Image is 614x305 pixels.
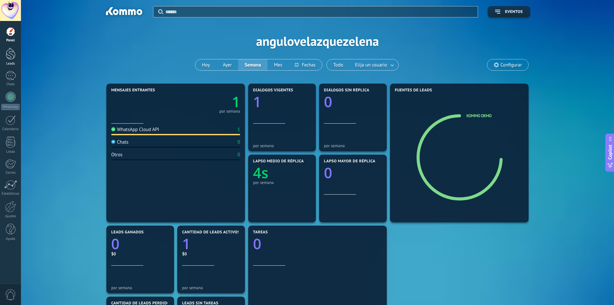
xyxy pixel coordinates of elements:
[253,163,268,183] text: 4s
[111,230,144,235] span: Leads ganados
[1,104,20,110] div: WhatsApp
[253,230,268,235] span: Tareas
[182,230,240,235] span: Cantidad de leads activos
[1,62,20,66] div: Leads
[1,237,20,241] div: Ayuda
[324,92,332,112] text: 0
[488,6,530,17] button: Eventos
[182,251,240,257] div: $0
[1,192,20,196] div: Estadísticas
[395,88,432,93] span: Fuentes de leads
[238,152,240,158] div: 0
[182,234,190,254] text: 1
[324,159,375,164] span: Lapso mayor de réplica
[182,234,240,254] a: 1
[111,127,115,131] img: WhatsApp Cloud API
[216,59,238,70] button: Ayer
[111,251,169,257] div: $0
[253,159,304,164] span: Lapso medio de réplica
[1,82,20,86] div: Chats
[111,88,155,93] span: Mensajes entrantes
[182,285,240,290] div: por semana
[1,38,20,43] div: Panel
[327,59,350,70] button: Todo
[195,59,216,70] button: Hoy
[350,59,398,70] button: Elija un usuario
[466,113,492,118] a: Kommo Demo
[111,152,122,158] div: Otros
[253,143,311,148] div: por semana
[253,180,311,185] div: por semana
[232,92,240,112] text: 1
[607,145,613,159] span: Copilot
[324,143,382,148] div: por semana
[111,234,120,254] text: 0
[1,150,20,154] div: Listas
[111,127,159,133] div: WhatsApp Cloud API
[288,59,322,70] button: Fechas
[354,61,388,69] span: Elija un usuario
[253,234,261,254] text: 0
[1,127,20,131] div: Calendario
[111,234,169,254] a: 0
[253,92,261,112] text: 1
[111,140,115,144] img: Chats
[238,139,240,145] div: 0
[111,139,129,145] div: Chats
[268,59,289,70] button: Mes
[1,171,20,175] div: Correo
[324,88,369,93] span: Diálogos sin réplica
[505,10,523,14] span: Eventos
[253,88,293,93] span: Diálogos vigentes
[1,214,20,219] div: Ajustes
[238,127,240,133] div: 1
[501,62,522,68] span: Configurar
[111,285,169,290] div: por semana
[238,59,268,70] button: Semana
[324,163,332,183] text: 0
[253,234,382,254] a: 0
[219,110,240,113] div: por semana
[176,92,240,112] a: 1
